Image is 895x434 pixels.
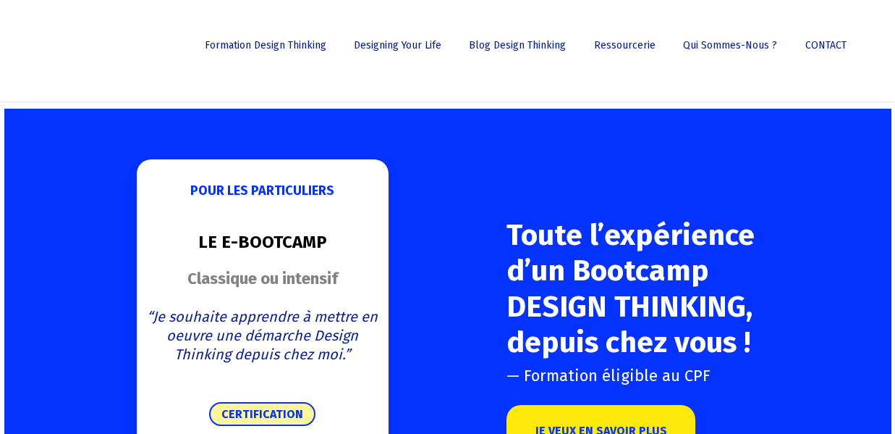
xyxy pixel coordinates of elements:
[205,39,326,51] span: Formation Design Thinking
[683,39,777,51] span: Qui sommes-nous ?
[354,39,441,51] span: Designing Your Life
[190,183,334,199] strong: POUR LES PARTICULIERS
[805,39,847,51] span: CONTACT
[347,41,448,61] a: Designing Your Life
[469,39,566,51] span: Blog Design Thinking
[209,402,315,426] span: CERTIFICATION
[676,41,783,61] a: Qui sommes-nous ?
[798,41,853,61] a: CONTACT
[594,39,656,51] span: Ressourcerie
[506,366,711,385] span: — Formation éligible au CPF
[587,41,662,61] a: Ressourcerie
[147,308,378,363] span: “Je souhaite apprendre à mettre en oeuvre une démarche Design Thinking depuis chez moi.”
[198,232,327,252] span: LE E-BOOTCAMP
[462,41,572,61] a: Blog Design Thinking
[198,41,332,61] a: Formation Design Thinking
[20,22,173,80] img: French Future Academy
[187,269,338,288] strong: Classique ou intensif
[506,217,755,360] span: Toute l’expérience d’un Bootcamp DESIGN THINKING, depuis chez vous !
